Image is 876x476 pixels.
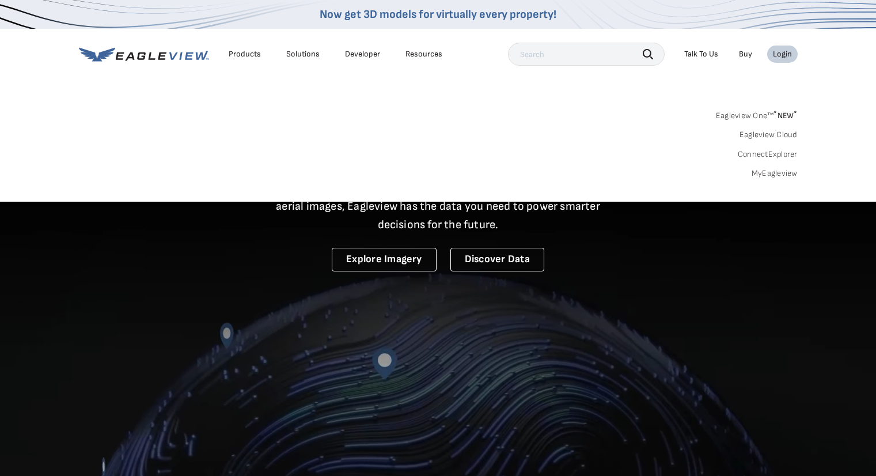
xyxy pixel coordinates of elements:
a: Eagleview One™*NEW* [716,107,798,120]
span: NEW [773,111,797,120]
a: ConnectExplorer [738,149,798,160]
div: Solutions [286,49,320,59]
a: Discover Data [450,248,544,271]
a: Now get 3D models for virtually every property! [320,7,556,21]
div: Login [773,49,792,59]
div: Talk To Us [684,49,718,59]
a: Developer [345,49,380,59]
input: Search [508,43,665,66]
p: A new era starts here. Built on more than 3.5 billion high-resolution aerial images, Eagleview ha... [262,179,615,234]
div: Resources [405,49,442,59]
a: MyEagleview [752,168,798,179]
a: Buy [739,49,752,59]
div: Products [229,49,261,59]
a: Explore Imagery [332,248,437,271]
a: Eagleview Cloud [740,130,798,140]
